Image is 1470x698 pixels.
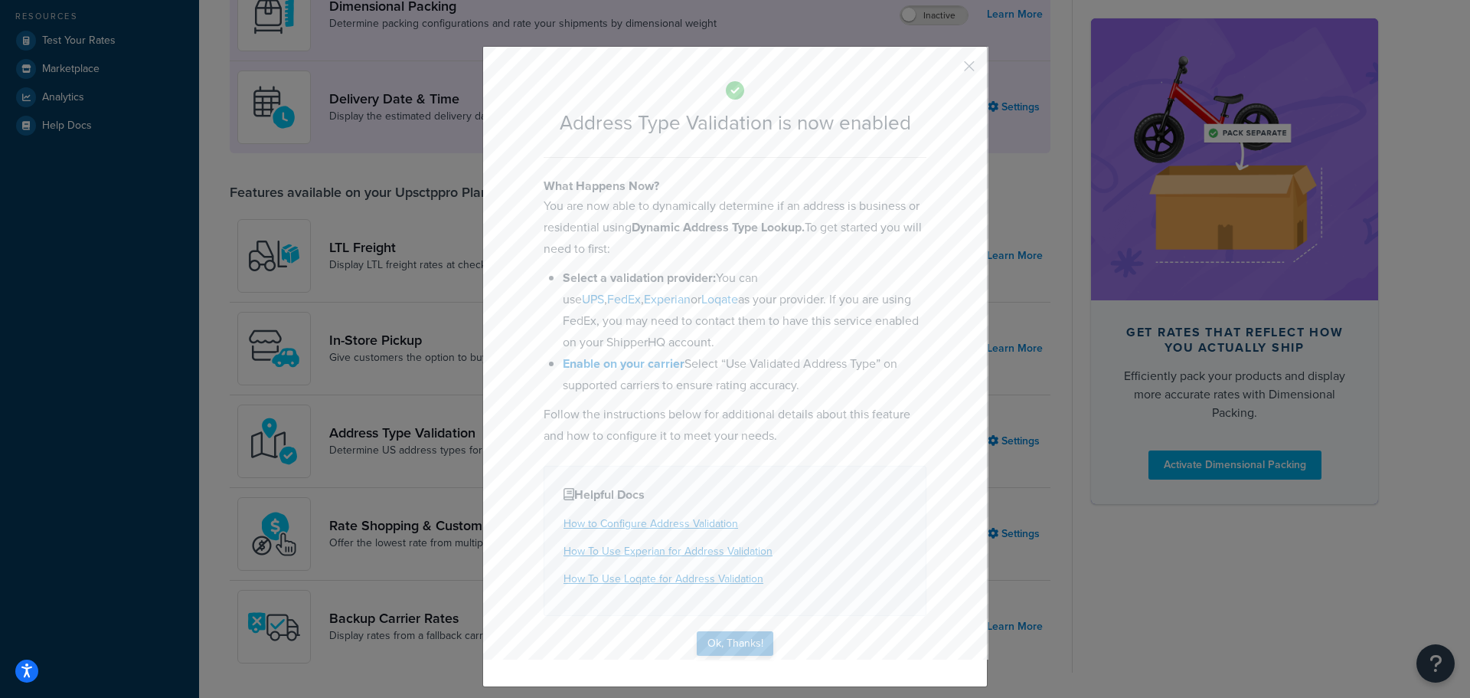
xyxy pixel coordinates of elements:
a: Enable on your carrier [563,355,684,372]
a: Loqate [701,290,738,308]
p: Follow the instructions below for additional details about this feature and how to configure it t... [544,404,926,447]
a: How to Configure Address Validation [563,516,738,532]
b: Dynamic Address Type Lookup. [632,218,805,236]
a: FedEx [607,290,641,308]
h2: Address Type Validation is now enabled [544,112,926,134]
a: How To Use Loqate for Address Validation [563,571,763,587]
a: UPS [582,290,604,308]
h4: Helpful Docs [563,486,906,504]
a: Experian [644,290,691,308]
h4: What Happens Now? [544,177,926,195]
li: Select “Use Validated Address Type” on supported carriers to ensure rating accuracy. [563,353,926,396]
a: How To Use Experian for Address Validation [563,543,773,559]
li: You can use , , or as your provider. If you are using FedEx, you may need to contact them to have... [563,267,926,353]
button: Ok, Thanks! [697,631,773,656]
p: You are now able to dynamically determine if an address is business or residential using To get s... [544,195,926,260]
b: Select a validation provider: [563,269,716,287]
